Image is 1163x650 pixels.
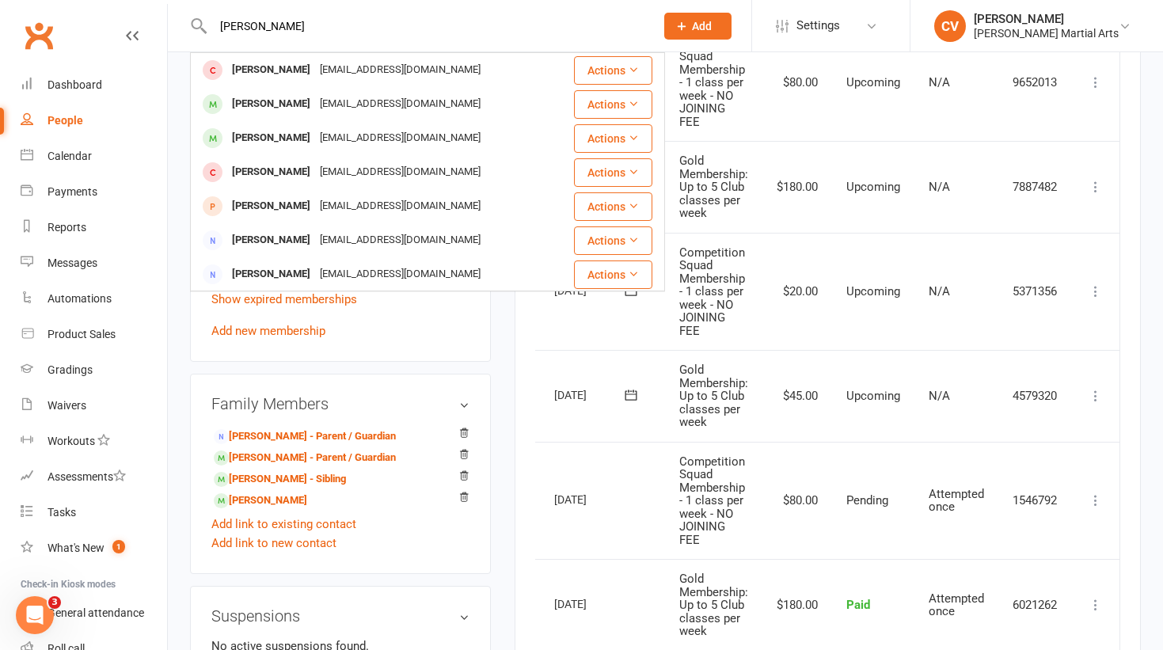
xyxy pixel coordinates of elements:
div: Assessments [48,470,126,483]
a: Assessments [21,459,167,495]
span: Pending [846,493,888,507]
a: Show expired memberships [211,292,357,306]
div: [PERSON_NAME] [227,59,315,82]
span: Competition Squad Membership - 1 class per week - NO JOINING FEE [679,454,745,547]
div: [PERSON_NAME] [227,93,315,116]
button: Actions [574,124,652,153]
a: What's New1 [21,530,167,566]
span: Competition Squad Membership - 1 class per week - NO JOINING FEE [679,245,745,338]
div: Calendar [48,150,92,162]
div: [DATE] [554,591,627,616]
td: 4579320 [998,350,1072,442]
a: Automations [21,281,167,317]
div: People [48,114,83,127]
a: Add link to new contact [211,534,336,553]
div: [DATE] [554,487,627,511]
a: [PERSON_NAME] [214,492,307,509]
div: [PERSON_NAME] [227,161,315,184]
div: [EMAIL_ADDRESS][DOMAIN_NAME] [315,229,485,252]
button: Actions [574,56,652,85]
a: General attendance kiosk mode [21,595,167,631]
div: Dashboard [48,78,102,91]
td: 7887482 [998,141,1072,233]
td: 5371356 [998,233,1072,351]
span: Gold Membership: Up to 5 Club classes per week [679,363,748,429]
a: [PERSON_NAME] - Sibling [214,471,346,488]
div: [DATE] [554,382,627,407]
div: [PERSON_NAME] Martial Arts [974,26,1119,40]
button: Actions [574,90,652,119]
a: Product Sales [21,317,167,352]
div: [PERSON_NAME] [974,12,1119,26]
input: Search... [208,15,644,37]
a: Payments [21,174,167,210]
a: People [21,103,167,139]
td: 1546792 [998,442,1072,560]
div: [EMAIL_ADDRESS][DOMAIN_NAME] [315,93,485,116]
div: Automations [48,292,112,305]
div: Waivers [48,399,86,412]
a: [PERSON_NAME] - Parent / Guardian [214,450,396,466]
td: $45.00 [762,350,832,442]
span: Upcoming [846,389,900,403]
a: Messages [21,245,167,281]
td: $80.00 [762,24,832,142]
span: Settings [796,8,840,44]
a: Add link to existing contact [211,515,356,534]
a: Clubworx [19,16,59,55]
span: Paid [846,598,870,612]
button: Actions [574,192,652,221]
span: Competition Squad Membership - 1 class per week - NO JOINING FEE [679,36,745,129]
a: Reports [21,210,167,245]
div: Gradings [48,363,93,376]
button: Actions [574,158,652,187]
span: Add [692,20,712,32]
div: Product Sales [48,328,116,340]
div: [EMAIL_ADDRESS][DOMAIN_NAME] [315,127,485,150]
h3: Family Members [211,395,469,412]
div: What's New [48,542,105,554]
span: N/A [929,75,950,89]
iframe: Intercom live chat [16,596,54,634]
a: Waivers [21,388,167,424]
div: [PERSON_NAME] [227,127,315,150]
div: [PERSON_NAME] [227,195,315,218]
a: Workouts [21,424,167,459]
a: [PERSON_NAME] - Parent / Guardian [214,428,396,445]
td: $180.00 [762,141,832,233]
a: Dashboard [21,67,167,103]
div: [EMAIL_ADDRESS][DOMAIN_NAME] [315,59,485,82]
a: Tasks [21,495,167,530]
div: CV [934,10,966,42]
span: Upcoming [846,75,900,89]
button: Add [664,13,732,40]
div: [EMAIL_ADDRESS][DOMAIN_NAME] [315,195,485,218]
td: 9652013 [998,24,1072,142]
button: Actions [574,260,652,289]
div: [EMAIL_ADDRESS][DOMAIN_NAME] [315,263,485,286]
span: Attempted once [929,591,984,619]
div: [EMAIL_ADDRESS][DOMAIN_NAME] [315,161,485,184]
a: Gradings [21,352,167,388]
div: Reports [48,221,86,234]
span: 1 [112,540,125,553]
div: Workouts [48,435,95,447]
span: N/A [929,389,950,403]
span: Attempted once [929,487,984,515]
div: Payments [48,185,97,198]
span: Upcoming [846,180,900,194]
td: $80.00 [762,442,832,560]
span: Upcoming [846,284,900,298]
a: Calendar [21,139,167,174]
span: Gold Membership: Up to 5 Club classes per week [679,572,748,638]
div: General attendance [48,606,144,619]
a: Add new membership [211,324,325,338]
span: N/A [929,180,950,194]
div: Messages [48,257,97,269]
span: Gold Membership: Up to 5 Club classes per week [679,154,748,220]
div: Tasks [48,506,76,519]
span: N/A [929,284,950,298]
span: 3 [48,596,61,609]
button: Actions [574,226,652,255]
div: [PERSON_NAME] [227,229,315,252]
